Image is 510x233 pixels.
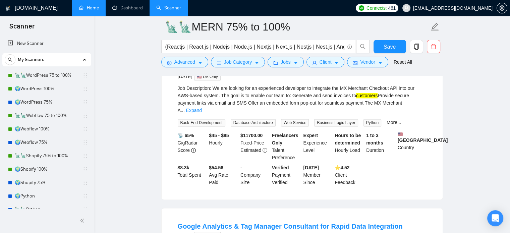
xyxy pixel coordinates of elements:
span: My Scanners [18,53,44,66]
span: caret-down [254,60,259,65]
span: ... [181,108,185,113]
div: Member Since [302,164,334,186]
span: caret-down [378,60,383,65]
span: Scanner [4,21,40,36]
div: Talent Preference [271,132,302,161]
button: idcardVendorcaret-down [347,57,388,67]
span: Job Category [224,58,252,66]
a: Expand [186,108,202,113]
span: holder [82,180,88,185]
a: 🌍Webflow 75% [15,136,78,149]
div: Total Spent [176,164,208,186]
b: 📡 65% [178,133,194,138]
button: search [356,40,370,53]
b: Hours to be determined [335,133,361,145]
span: user [312,60,317,65]
div: Hourly [208,132,239,161]
a: 🌍WordPress 100% [15,82,78,96]
span: info-circle [191,148,196,153]
b: $54.56 [209,165,223,170]
span: Estimated [240,148,261,153]
span: Save [384,43,396,51]
span: holder [82,73,88,78]
input: Scanner name... [165,18,429,35]
button: barsJob Categorycaret-down [211,57,265,67]
span: Python [363,119,381,126]
a: 🗽🗽Python [15,203,78,216]
div: Country [396,132,428,161]
b: 1 to 3 months [366,133,383,145]
div: Fixed-Price [239,132,271,161]
span: Web Service [281,119,309,126]
span: Advanced [174,58,195,66]
span: copy [410,44,423,50]
a: 🗽🗽Webflow 75 to 100% [15,109,78,122]
button: delete [427,40,440,53]
mark: customers [356,93,378,98]
span: 🇺🇸 US Only [194,73,221,80]
span: 461 [388,4,395,12]
a: 🌍Shopify 100% [15,163,78,176]
span: folder [273,60,278,65]
b: $45 - $85 [209,133,229,138]
div: Job Description: We are looking for an experienced developer to integrate the MX Merchant Checkou... [178,84,427,114]
b: $ 8.3k [178,165,189,170]
input: Search Freelance Jobs... [165,43,344,51]
button: folderJobscaret-down [268,57,304,67]
span: caret-down [198,60,203,65]
a: More... [387,120,401,125]
div: GigRadar Score [176,132,208,161]
a: 🌍WordPress 75% [15,96,78,109]
span: setting [497,5,507,11]
b: Expert [303,133,318,138]
span: holder [82,207,88,212]
b: [DATE] [303,165,319,170]
li: New Scanner [2,37,91,50]
a: New Scanner [8,37,86,50]
span: holder [82,140,88,145]
div: Experience Level [302,132,334,161]
a: Reset All [394,58,412,66]
span: bars [217,60,221,65]
a: searchScanner [156,5,181,11]
a: Google Analytics & Tag Manager Consultant for Rapid Data Integration [178,223,403,230]
span: search [356,44,369,50]
b: ⭐️ 4.52 [335,165,349,170]
a: 🌍Webflow 100% [15,122,78,136]
img: logo [6,3,10,14]
button: userClientcaret-down [306,57,345,67]
span: edit [431,22,439,31]
button: settingAdvancedcaret-down [161,57,208,67]
div: Company Size [239,164,271,186]
span: holder [82,126,88,132]
span: exclamation-circle [263,148,267,153]
span: holder [82,113,88,118]
a: 🌍Shopify 75% [15,176,78,189]
button: setting [497,3,507,13]
span: double-left [80,217,87,224]
div: Hourly Load [333,132,365,161]
span: caret-down [293,60,298,65]
div: [DATE] [178,72,418,80]
button: copy [410,40,423,53]
div: Open Intercom Messenger [487,210,503,226]
span: info-circle [347,45,352,49]
span: user [404,6,409,10]
a: 🗽🗽Shopify 75% to 100% [15,149,78,163]
span: Back-End Development [178,119,225,126]
button: search [5,54,15,65]
span: holder [82,153,88,159]
span: idcard [353,60,357,65]
a: 🌍Python [15,189,78,203]
a: setting [497,5,507,11]
span: holder [82,167,88,172]
img: upwork-logo.png [359,5,364,11]
span: holder [82,100,88,105]
span: Business Logic Layer [314,119,358,126]
img: 🇺🇸 [398,132,403,136]
button: Save [374,40,406,53]
span: caret-down [334,60,339,65]
span: Connects: [366,4,387,12]
div: Client Feedback [333,164,365,186]
div: Payment Verified [271,164,302,186]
